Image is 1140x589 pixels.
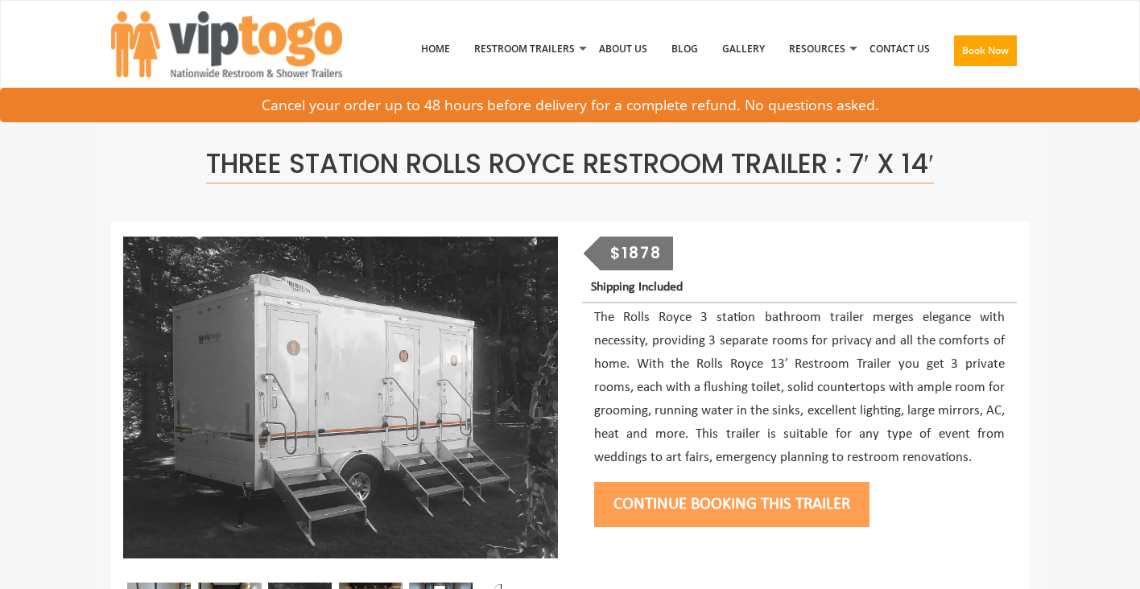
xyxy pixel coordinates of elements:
[594,482,869,527] button: Continue Booking this trailer
[942,7,1029,101] a: Book Now
[587,7,659,91] a: About Us
[777,7,857,91] a: Resources
[600,237,674,270] div: $1878
[857,7,942,91] a: Contact Us
[659,7,710,91] a: Blog
[462,7,587,91] a: Restroom Trailers
[123,237,558,558] img: Side view of three station restroom trailer with three separate doors with signs
[594,307,1005,469] p: The Rolls Royce 3 station bathroom trailer merges elegance with necessity, providing 3 separate r...
[954,35,1017,66] button: Book Now
[710,7,777,91] a: Gallery
[111,11,342,77] img: VIPTOGO
[409,7,462,91] a: Home
[594,496,869,513] a: Continue Booking this trailer
[591,277,1017,299] p: Shipping Included
[206,145,934,183] span: Three Station Rolls Royce Restroom Trailer : 7′ x 14′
